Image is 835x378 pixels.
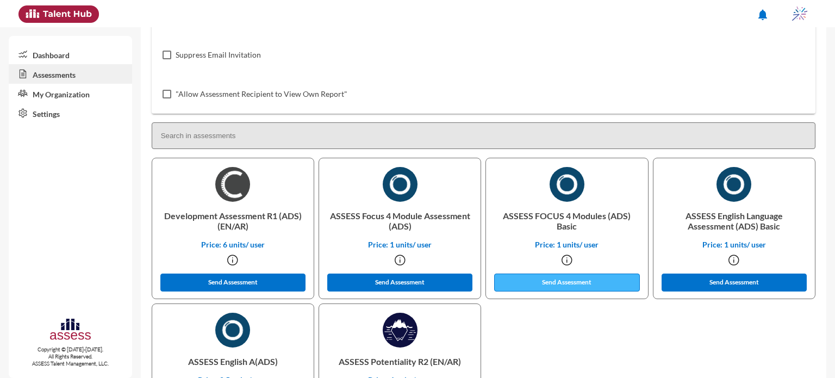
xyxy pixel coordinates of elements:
a: Settings [9,103,132,123]
a: Dashboard [9,45,132,64]
span: "Allow Assessment Recipient to View Own Report" [176,88,347,101]
p: ASSESS English A(ADS) [161,348,305,375]
a: My Organization [9,84,132,103]
p: Price: 1 units/ user [662,240,806,249]
p: Development Assessment R1 (ADS) (EN/AR) [161,202,305,240]
p: Price: 6 units/ user [161,240,305,249]
a: Assessments [9,64,132,84]
p: Copyright © [DATE]-[DATE]. All Rights Reserved. ASSESS Talent Management, LLC. [9,346,132,367]
button: Send Assessment [160,274,306,292]
button: Send Assessment [662,274,807,292]
p: Price: 1 units/ user [495,240,639,249]
p: ASSESS English Language Assessment (ADS) Basic [662,202,806,240]
p: Price: 1 units/ user [328,240,472,249]
img: assesscompany-logo.png [49,317,92,344]
p: ASSESS Focus 4 Module Assessment (ADS) [328,202,472,240]
button: Send Assessment [494,274,640,292]
input: Search in assessments [152,122,815,149]
p: ASSESS Potentiality R2 (EN/AR) [328,348,472,375]
span: Suppress Email Invitation [176,48,261,61]
mat-icon: notifications [756,8,769,21]
button: Send Assessment [327,274,473,292]
p: ASSESS FOCUS 4 Modules (ADS) Basic [495,202,639,240]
